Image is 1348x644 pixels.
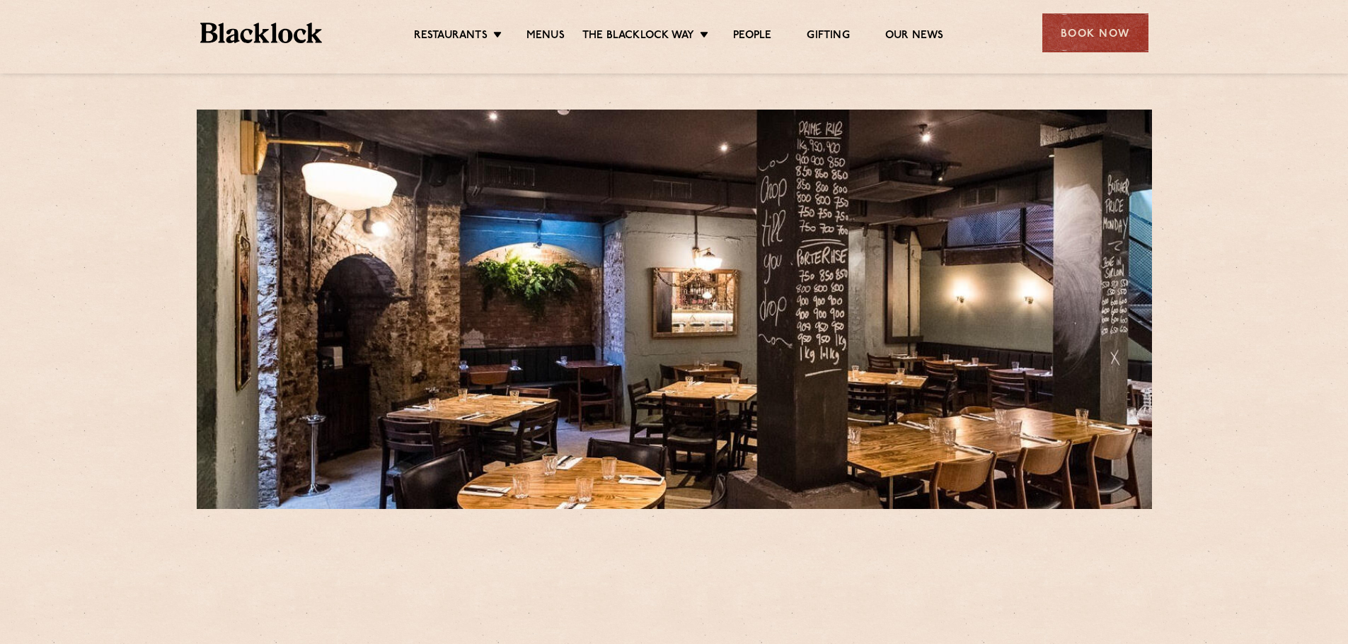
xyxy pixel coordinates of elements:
[807,29,849,45] a: Gifting
[200,23,323,43] img: BL_Textured_Logo-footer-cropped.svg
[885,29,944,45] a: Our News
[733,29,771,45] a: People
[414,29,488,45] a: Restaurants
[1042,13,1148,52] div: Book Now
[582,29,694,45] a: The Blacklock Way
[526,29,565,45] a: Menus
